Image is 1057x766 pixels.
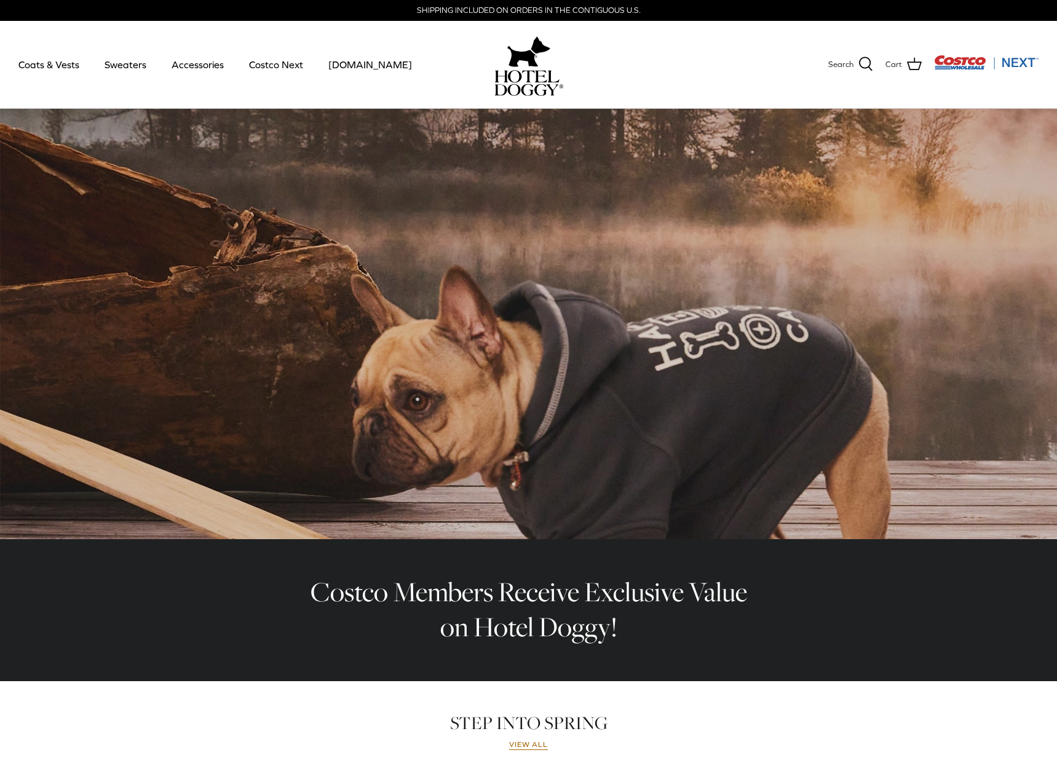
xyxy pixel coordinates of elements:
a: Coats & Vests [7,44,90,85]
a: Sweaters [93,44,157,85]
a: hoteldoggy.com hoteldoggycom [494,33,563,96]
img: hoteldoggycom [494,70,563,96]
h2: Costco Members Receive Exclusive Value on Hotel Doggy! [301,575,756,644]
a: STEP INTO SPRING [450,711,608,735]
img: Costco Next [934,55,1039,70]
span: Cart [885,58,902,71]
a: [DOMAIN_NAME] [317,44,423,85]
a: Search [828,57,873,73]
a: Costco Next [238,44,314,85]
a: Accessories [160,44,235,85]
a: Cart [885,57,922,73]
span: Search [828,58,853,71]
a: View all [509,740,548,750]
img: hoteldoggy.com [507,33,550,70]
a: Visit Costco Next [934,63,1039,72]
